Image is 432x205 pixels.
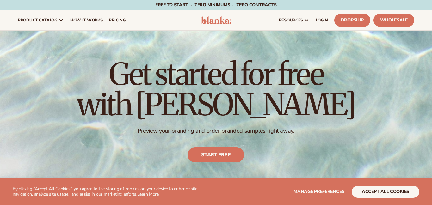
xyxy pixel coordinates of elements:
[201,16,231,24] img: logo
[352,186,419,198] button: accept all cookies
[334,14,370,27] a: Dropship
[312,10,331,30] a: LOGIN
[373,14,414,27] a: Wholesale
[67,10,106,30] a: How It Works
[316,18,328,23] span: LOGIN
[155,2,277,8] span: Free to start · ZERO minimums · ZERO contracts
[293,189,344,195] span: Manage preferences
[293,186,344,198] button: Manage preferences
[18,18,58,23] span: product catalog
[13,186,216,197] p: By clicking "Accept All Cookies", you agree to the storing of cookies on your device to enhance s...
[77,127,355,135] p: Preview your branding and order branded samples right away.
[137,191,159,197] a: Learn More
[15,10,67,30] a: product catalog
[70,18,103,23] span: How It Works
[106,10,129,30] a: pricing
[188,147,244,162] a: Start free
[109,18,126,23] span: pricing
[77,59,355,120] h1: Get started for free with [PERSON_NAME]
[276,10,312,30] a: resources
[279,18,303,23] span: resources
